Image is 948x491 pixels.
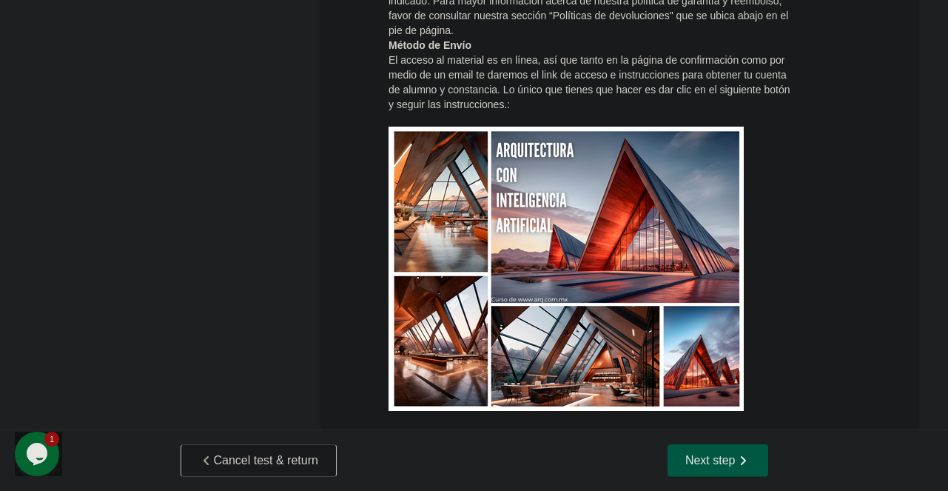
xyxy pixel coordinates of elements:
strong: Método de Envío [389,39,471,51]
span: Cancel test & return [199,453,318,468]
iframe: chat widget [15,432,62,476]
span: Next step [685,453,750,468]
button: Next step [668,444,768,477]
button: Cancel test & return [181,444,337,477]
p: El acceso al material es en línea, así que tanto en la página de confirmación como por medio de u... [389,53,793,112]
